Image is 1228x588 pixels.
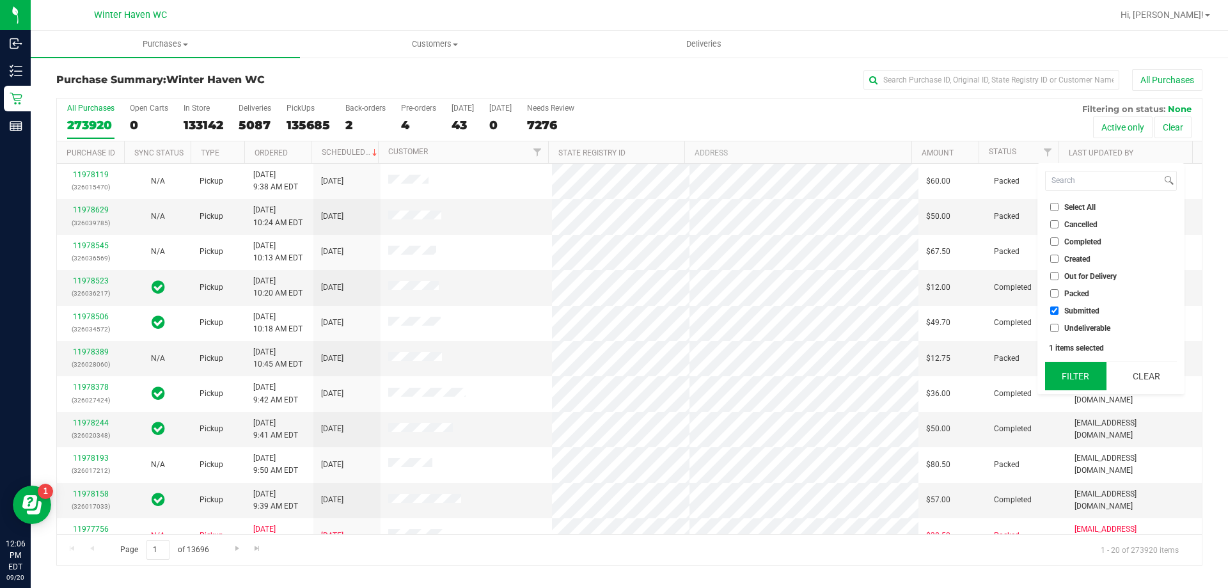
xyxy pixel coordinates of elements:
[253,488,298,513] span: [DATE] 9:39 AM EDT
[151,530,165,542] button: N/A
[67,118,114,132] div: 273920
[184,104,223,113] div: In Store
[200,282,223,294] span: Pickup
[65,500,116,513] p: (326017033)
[994,282,1032,294] span: Completed
[1074,488,1194,513] span: [EMAIL_ADDRESS][DOMAIN_NAME]
[1046,171,1161,190] input: Search
[200,353,223,365] span: Pickup
[201,148,219,157] a: Type
[321,494,343,506] span: [DATE]
[1115,362,1177,390] button: Clear
[1050,237,1059,246] input: Completed
[200,423,223,435] span: Pickup
[152,491,165,509] span: In Sync
[989,147,1016,156] a: Status
[926,494,950,506] span: $57.00
[527,104,574,113] div: Needs Review
[1064,203,1096,211] span: Select All
[1064,238,1101,246] span: Completed
[130,118,168,132] div: 0
[926,423,950,435] span: $50.00
[253,346,303,370] span: [DATE] 10:45 AM EDT
[200,246,223,258] span: Pickup
[73,454,109,463] a: 11978193
[253,240,303,264] span: [DATE] 10:13 AM EDT
[994,211,1019,223] span: Packed
[994,530,1019,542] span: Packed
[926,211,950,223] span: $50.00
[287,104,330,113] div: PickUps
[253,417,298,441] span: [DATE] 9:41 AM EDT
[130,104,168,113] div: Open Carts
[1074,452,1194,477] span: [EMAIL_ADDRESS][DOMAIN_NAME]
[287,118,330,132] div: 135685
[65,217,116,229] p: (326039785)
[13,486,51,524] iframe: Resource center
[321,530,343,542] span: [DATE]
[1074,417,1194,441] span: [EMAIL_ADDRESS][DOMAIN_NAME]
[994,246,1019,258] span: Packed
[94,10,167,20] span: Winter Haven WC
[321,388,343,400] span: [DATE]
[345,104,386,113] div: Back-orders
[926,530,950,542] span: $38.50
[248,540,267,557] a: Go to the last page
[253,275,303,299] span: [DATE] 10:20 AM EDT
[67,148,115,157] a: Purchase ID
[452,104,474,113] div: [DATE]
[151,460,165,469] span: Not Applicable
[301,38,569,50] span: Customers
[1050,203,1059,211] input: Select All
[152,420,165,438] span: In Sync
[321,175,343,187] span: [DATE]
[200,459,223,471] span: Pickup
[239,104,271,113] div: Deliveries
[38,484,53,499] iframe: Resource center unread badge
[10,92,22,105] inline-svg: Retail
[322,148,380,157] a: Scheduled
[994,175,1019,187] span: Packed
[65,287,116,299] p: (326036217)
[6,573,25,582] p: 09/20
[684,141,911,164] th: Address
[1050,289,1059,298] input: Packed
[73,347,109,356] a: 11978389
[1074,523,1194,548] span: [EMAIL_ADDRESS][DOMAIN_NAME]
[1064,290,1089,298] span: Packed
[151,175,165,187] button: N/A
[200,211,223,223] span: Pickup
[6,538,25,573] p: 12:06 PM EDT
[152,278,165,296] span: In Sync
[200,317,223,329] span: Pickup
[321,317,343,329] span: [DATE]
[1050,272,1059,280] input: Out for Delivery
[151,353,165,365] button: N/A
[489,118,512,132] div: 0
[1050,220,1059,228] input: Cancelled
[73,241,109,250] a: 11978545
[253,452,298,477] span: [DATE] 9:50 AM EDT
[1037,141,1059,163] a: Filter
[151,211,165,223] button: N/A
[151,212,165,221] span: Not Applicable
[401,118,436,132] div: 4
[1050,324,1059,332] input: Undeliverable
[1093,116,1153,138] button: Active only
[1064,307,1099,315] span: Submitted
[73,312,109,321] a: 11978506
[239,118,271,132] div: 5087
[1064,273,1117,280] span: Out for Delivery
[1050,255,1059,263] input: Created
[994,388,1032,400] span: Completed
[73,383,109,392] a: 11978378
[1064,221,1098,228] span: Cancelled
[151,459,165,471] button: N/A
[1168,104,1192,114] span: None
[926,175,950,187] span: $60.00
[994,459,1019,471] span: Packed
[73,489,109,498] a: 11978158
[926,246,950,258] span: $67.50
[200,388,223,400] span: Pickup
